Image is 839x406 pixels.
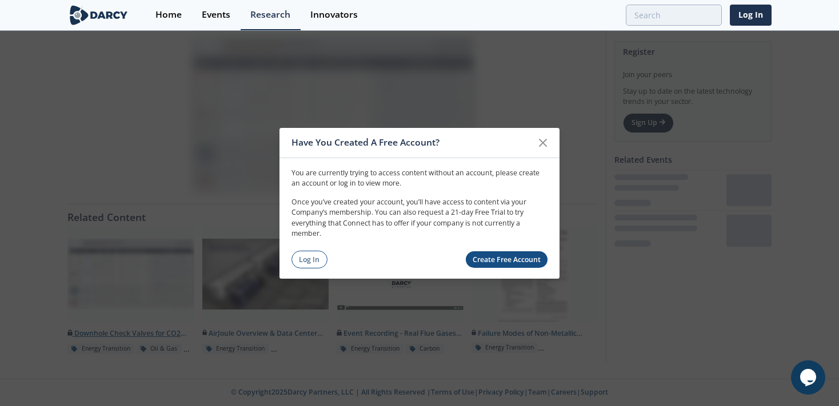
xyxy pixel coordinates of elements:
[202,10,230,19] div: Events
[310,10,358,19] div: Innovators
[250,10,290,19] div: Research
[466,251,548,268] a: Create Free Account
[155,10,182,19] div: Home
[291,251,327,268] a: Log In
[791,360,828,395] iframe: chat widget
[291,168,548,189] p: You are currently trying to access content without an account, please create an account or log in...
[291,132,532,154] div: Have You Created A Free Account?
[291,197,548,239] p: Once you’ve created your account, you’ll have access to content via your Company’s membership. Yo...
[730,5,772,26] a: Log In
[67,5,130,25] img: logo-wide.svg
[626,5,722,26] input: Advanced Search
